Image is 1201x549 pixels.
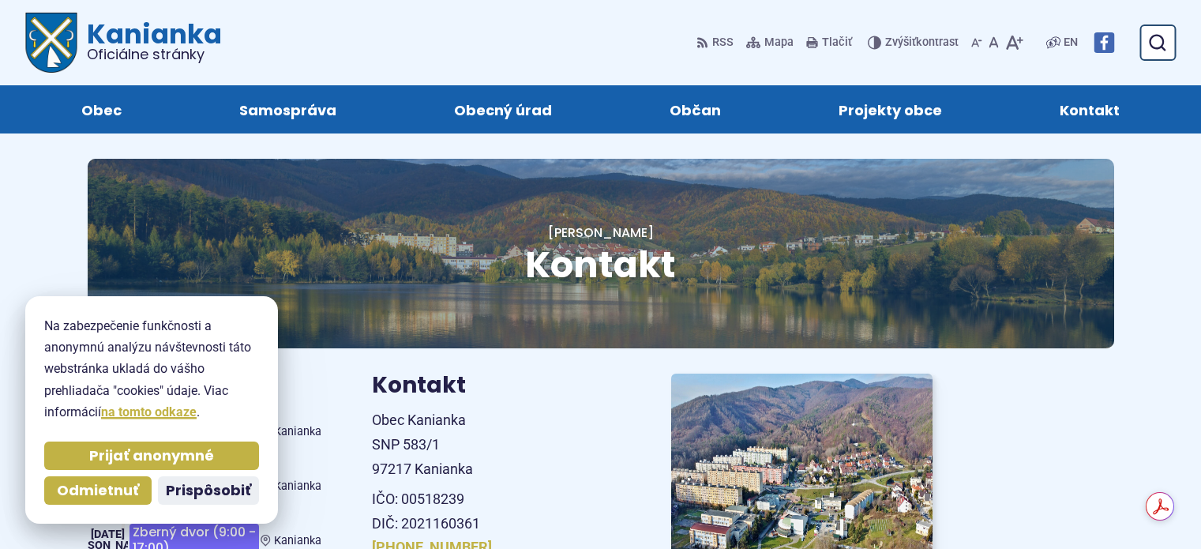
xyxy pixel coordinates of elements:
img: Prejsť na domovskú stránku [25,13,77,73]
span: Prispôsobiť [166,482,251,500]
span: Kontakt [1060,85,1120,133]
span: Mapa [764,33,794,52]
button: Zväčšiť veľkosť písma [1002,26,1026,59]
span: Obec Kanianka SNP 583/1 97217 Kanianka [372,412,473,476]
span: Kanianka [274,479,321,493]
span: EN [1064,33,1078,52]
span: Tlačiť [822,36,852,50]
a: Projekty obce [796,85,985,133]
button: Prispôsobiť [158,476,259,505]
span: Kanianka [274,534,321,547]
span: Oficiálne stránky [87,47,222,62]
a: [PERSON_NAME] [548,224,654,242]
span: kontrast [885,36,959,50]
span: Projekty obce [839,85,942,133]
h3: Kontakt [372,374,633,398]
span: Obec [81,85,122,133]
button: Nastaviť pôvodnú veľkosť písma [985,26,1002,59]
p: Na zabezpečenie funkčnosti a anonymnú analýzu návštevnosti táto webstránka ukladá do vášho prehli... [44,315,259,423]
a: Kontakt [1017,85,1163,133]
button: Zmenšiť veľkosť písma [968,26,985,59]
span: Samospráva [239,85,336,133]
a: Obec [38,85,164,133]
a: na tomto odkaze [101,404,197,419]
button: Prijať anonymné [44,442,259,470]
span: Kontakt [525,239,676,290]
a: Obecný úrad [411,85,595,133]
button: Zvýšiťkontrast [868,26,962,59]
a: EN [1060,33,1081,52]
p: IČO: 00518239 DIČ: 2021160361 [372,487,633,536]
button: Tlačiť [803,26,855,59]
span: RSS [712,33,734,52]
span: Občan [670,85,721,133]
a: Mapa [743,26,797,59]
button: Odmietnuť [44,476,152,505]
span: Kanianka [274,425,321,438]
span: Kanianka [77,21,222,62]
a: Logo Kanianka, prejsť na domovskú stránku. [25,13,222,73]
span: Obecný úrad [454,85,552,133]
a: RSS [696,26,737,59]
a: Samospráva [196,85,379,133]
span: [DATE] [91,528,125,541]
span: Odmietnuť [57,482,139,500]
img: Prejsť na Facebook stránku [1094,32,1114,53]
a: Občan [627,85,764,133]
span: Zvýšiť [885,36,916,49]
span: Prijať anonymné [89,447,214,465]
